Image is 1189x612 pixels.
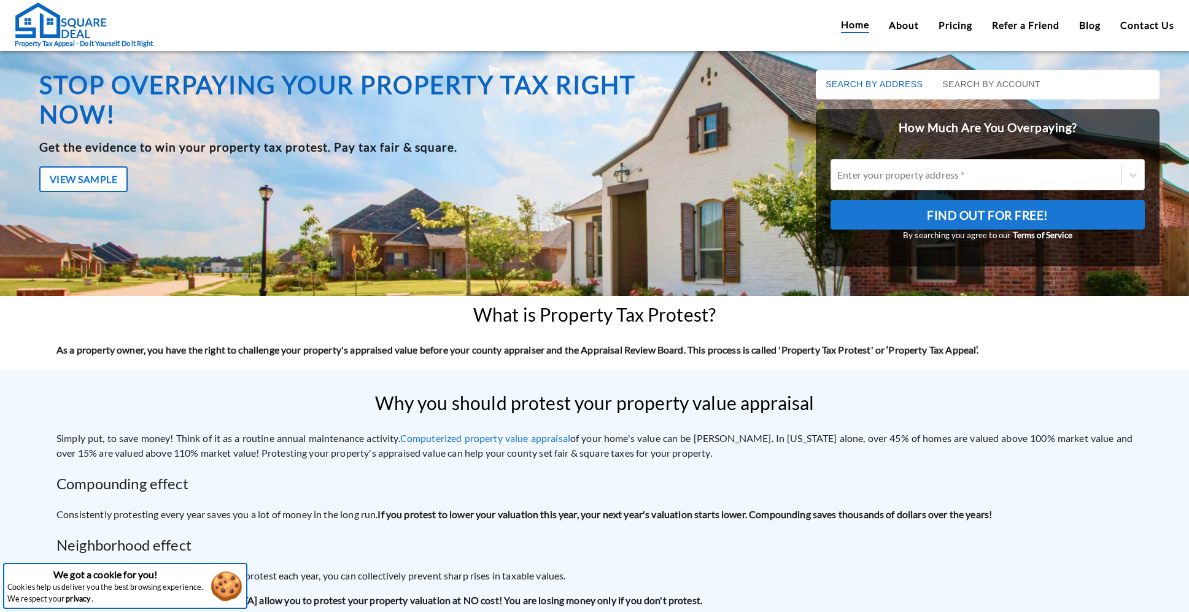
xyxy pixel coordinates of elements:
a: Terms of Service [1013,230,1072,240]
b: Get the evidence to win your property tax protest. Pay tax fair & square. [39,140,457,154]
span: Find Out For Free! [927,205,1048,226]
h2: Compounding effect [56,473,1133,495]
b: Almost all states in the [GEOGRAPHIC_DATA] allow you to protest your property valuation at NO cos... [56,594,702,606]
button: Search by Account [932,70,1050,99]
a: privacy [66,594,90,605]
button: Accept cookies [207,570,246,602]
strong: If you protest to lower your valuation this year, your next year's valuation starts lower. Compou... [378,508,992,520]
a: Property Tax Appeal - Do it Yourself. Do it Right. [15,2,154,49]
a: Contact Us [1120,18,1174,33]
a: Pricing [939,18,972,33]
p: Besides, if you and your neighbors regularly protest each year, you can collectively prevent shar... [56,568,1133,583]
button: View Sample [39,166,128,192]
a: Computerized property value appraisal [400,432,570,444]
a: Blog [1079,18,1101,33]
div: basic tabs example [816,70,1160,99]
h2: Why you should protest your property value appraisal [375,392,815,414]
h1: Stop overpaying your property tax right now! [39,70,681,129]
small: By searching you agree to our [831,230,1145,242]
strong: We got a cookie for you! [53,568,158,580]
a: About [889,18,919,33]
h2: Neighborhood effect [56,534,1133,556]
a: Home [841,17,869,33]
h2: What is Property Tax Protest? [473,304,716,325]
button: Search by Address [816,70,932,99]
img: Square Deal [15,2,107,39]
p: Consistently protesting every year saves you a lot of money in the long run. [56,507,1133,522]
strong: As a property owner, you have the right to challenge your property's appraised value before your ... [56,344,979,355]
h2: How Much Are You Overpaying? [816,109,1160,147]
p: Simply put, to save money! Think of it as a routine annual maintenance activity. of your home's v... [56,431,1133,460]
p: Cookies help us deliver you the best browsing experience. We respect your . [7,582,204,605]
button: Find Out For Free! [831,200,1145,230]
a: Refer a Friend [992,18,1059,33]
